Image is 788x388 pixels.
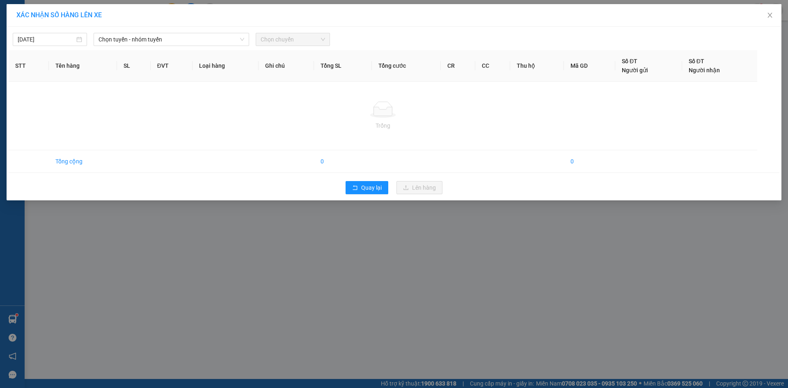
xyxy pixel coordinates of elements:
span: XÁC NHẬN SỐ HÀNG LÊN XE [16,11,102,19]
span: Người gửi: [3,47,25,52]
input: 12/09/2025 [18,35,75,44]
th: Tên hàng [49,50,117,82]
span: Người nhận [689,67,720,73]
span: Chọn chuyến [261,33,325,46]
span: Chọn tuyến - nhóm tuyến [98,33,244,46]
span: Quay lại [361,183,382,192]
span: Số ĐT [689,58,704,64]
span: down [240,37,245,42]
button: Close [758,4,781,27]
th: Ghi chú [259,50,314,82]
th: CR [441,50,476,82]
span: XUANTRANG [15,15,63,23]
th: Mã GD [564,50,615,82]
th: Tổng cước [372,50,441,82]
span: 0968161998 [3,58,61,69]
td: 0 [564,150,615,173]
span: 0981 559 551 [79,22,119,30]
span: HAIVAN [25,5,53,13]
button: rollbackQuay lại [346,181,388,194]
th: STT [9,50,49,82]
span: VP [PERSON_NAME] [77,8,119,21]
td: Tổng cộng [49,150,117,173]
span: Người gửi [622,67,648,73]
th: Loại hàng [192,50,259,82]
th: ĐVT [151,50,192,82]
th: CC [475,50,510,82]
th: SL [117,50,150,82]
th: Tổng SL [314,50,372,82]
div: Trống [15,121,751,130]
span: Người nhận: [3,52,29,57]
td: 0 [314,150,372,173]
button: uploadLên hàng [396,181,442,194]
span: Số ĐT [622,58,637,64]
em: Logistics [26,25,53,33]
span: close [767,12,773,18]
th: Thu hộ [510,50,564,82]
span: rollback [352,185,358,191]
